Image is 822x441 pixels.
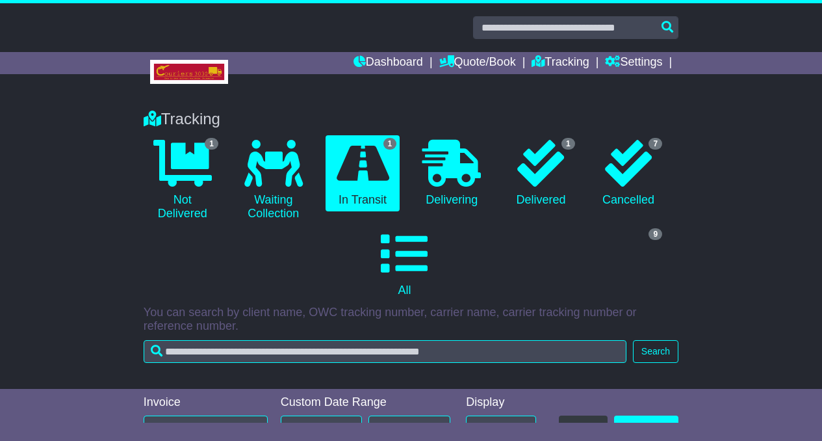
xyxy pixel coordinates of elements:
[591,135,665,212] a: 7 Cancelled
[605,52,662,74] a: Settings
[353,52,423,74] a: Dashboard
[614,416,678,438] a: CSV Export
[504,135,578,212] a: 1 Delivered
[633,340,678,363] button: Search
[205,138,218,150] span: 1
[649,138,662,150] span: 7
[144,306,678,334] p: You can search by client name, OWC tracking number, carrier name, carrier tracking number or refe...
[466,395,536,410] div: Display
[413,135,491,212] a: Delivering
[383,138,397,150] span: 1
[144,395,268,410] div: Invoice
[281,395,450,410] div: Custom Date Range
[144,135,222,226] a: 1 Not Delivered
[561,138,575,150] span: 1
[439,52,516,74] a: Quote/Book
[326,135,400,212] a: 1 In Transit
[559,416,608,438] button: Refresh
[649,228,662,240] span: 9
[144,226,665,302] a: 9 All
[532,52,589,74] a: Tracking
[235,135,313,226] a: Waiting Collection
[137,110,685,129] div: Tracking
